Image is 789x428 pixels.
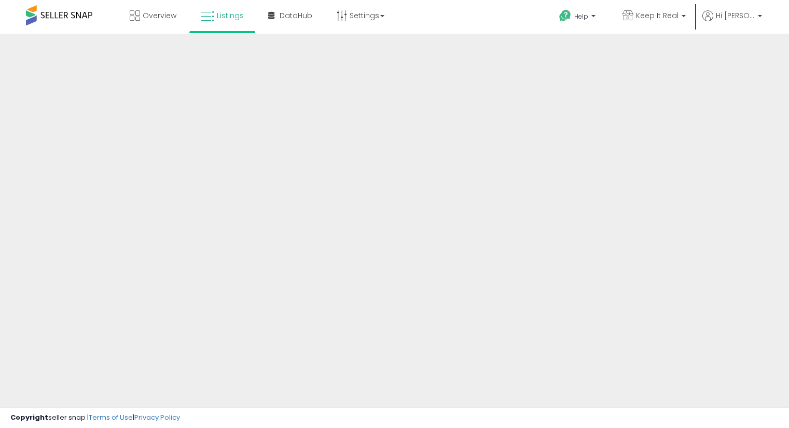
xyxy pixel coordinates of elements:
span: DataHub [280,10,312,21]
a: Hi [PERSON_NAME] [702,10,762,34]
span: Overview [143,10,176,21]
a: Help [551,2,606,34]
i: Get Help [559,9,572,22]
a: Terms of Use [89,412,133,422]
a: Privacy Policy [134,412,180,422]
div: seller snap | | [10,413,180,423]
span: Hi [PERSON_NAME] [716,10,755,21]
span: Keep It Real [636,10,679,21]
span: Help [574,12,588,21]
span: Listings [217,10,244,21]
strong: Copyright [10,412,48,422]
